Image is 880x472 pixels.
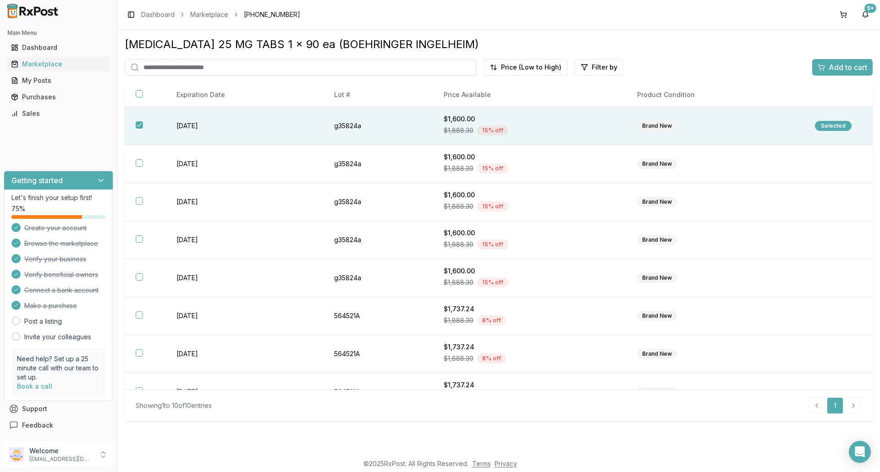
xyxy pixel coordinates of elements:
td: 564521A [323,335,433,373]
img: RxPost Logo [4,4,62,18]
td: [DATE] [165,297,323,335]
div: Marketplace [11,60,106,69]
div: 9+ [864,4,876,13]
span: Make a purchase [24,301,77,310]
h2: Main Menu [7,29,110,37]
div: 8 % off [477,353,506,363]
div: $1,600.00 [444,152,615,162]
button: Add to cart [812,59,873,76]
td: 564521A [323,373,433,411]
div: 8 % off [477,315,506,326]
a: Purchases [7,89,110,105]
div: Brand New [637,349,677,359]
span: $1,888.30 [444,240,473,249]
div: Dashboard [11,43,106,52]
div: $1,600.00 [444,266,615,276]
div: Open Intercom Messenger [849,441,871,463]
div: 15 % off [477,201,508,212]
div: Showing 1 to 10 of 10 entries [136,401,212,410]
div: Brand New [637,121,677,131]
td: [DATE] [165,259,323,297]
a: Privacy [495,460,517,467]
td: [DATE] [165,335,323,373]
button: My Posts [4,73,113,88]
a: Dashboard [7,39,110,56]
a: Dashboard [141,10,175,19]
p: Welcome [29,446,93,456]
button: Purchases [4,90,113,104]
button: 9+ [858,7,873,22]
span: Filter by [592,63,617,72]
div: Brand New [637,273,677,283]
button: Marketplace [4,57,113,71]
div: Brand New [637,235,677,245]
nav: breadcrumb [141,10,300,19]
a: Marketplace [190,10,228,19]
p: [EMAIL_ADDRESS][DOMAIN_NAME] [29,456,93,463]
div: [MEDICAL_DATA] 25 MG TABS 1 x 90 ea (BOEHRINGER INGELHEIM) [125,37,873,52]
td: [DATE] [165,183,323,221]
th: Expiration Date [165,83,323,107]
a: Post a listing [24,317,62,326]
a: My Posts [7,72,110,89]
a: Terms [472,460,491,467]
div: Selected [815,121,852,131]
td: g35824a [323,221,433,259]
td: g35824a [323,145,433,183]
div: 15 % off [477,277,508,288]
th: Price Available [433,83,626,107]
span: Price (Low to High) [501,63,561,72]
td: [DATE] [165,221,323,259]
div: $1,737.24 [444,304,615,314]
div: $1,600.00 [444,114,615,124]
span: Verify your business [24,255,86,264]
button: Filter by [575,59,623,76]
span: 75 % [11,204,25,213]
a: Marketplace [7,56,110,72]
a: 1 [827,397,843,414]
p: Need help? Set up a 25 minute call with our team to set up. [17,354,100,382]
img: User avatar [9,447,24,462]
div: Brand New [637,197,677,207]
div: Brand New [637,387,677,397]
td: [DATE] [165,373,323,411]
div: Purchases [11,92,106,102]
span: Feedback [22,421,53,430]
td: g35824a [323,183,433,221]
button: Support [4,401,113,417]
div: $1,737.24 [444,342,615,352]
span: $1,888.30 [444,316,473,325]
span: Add to cart [829,62,867,73]
td: [DATE] [165,145,323,183]
a: Book a call [17,382,52,390]
a: Sales [7,105,110,122]
span: $1,888.30 [444,164,473,173]
div: 15 % off [477,163,508,174]
div: 15 % off [477,125,508,136]
th: Lot # [323,83,433,107]
p: Let's finish your setup first! [11,193,105,202]
button: Feedback [4,417,113,434]
div: 15 % off [477,239,508,250]
h3: Getting started [11,175,63,186]
td: 564521A [323,297,433,335]
span: Connect a bank account [24,286,99,295]
div: $1,600.00 [444,228,615,238]
div: Sales [11,109,106,118]
td: g35824a [323,107,433,145]
div: Brand New [637,159,677,169]
nav: pagination [808,397,862,414]
button: Dashboard [4,40,113,55]
a: Invite your colleagues [24,332,91,342]
th: Product Condition [626,83,804,107]
span: $1,888.30 [444,202,473,211]
td: g35824a [323,259,433,297]
td: [DATE] [165,107,323,145]
span: $1,888.30 [444,278,473,287]
button: Price (Low to High) [484,59,567,76]
div: $1,737.24 [444,380,615,390]
div: My Posts [11,76,106,85]
div: Brand New [637,311,677,321]
span: Verify beneficial owners [24,270,98,279]
span: Create your account [24,223,87,233]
